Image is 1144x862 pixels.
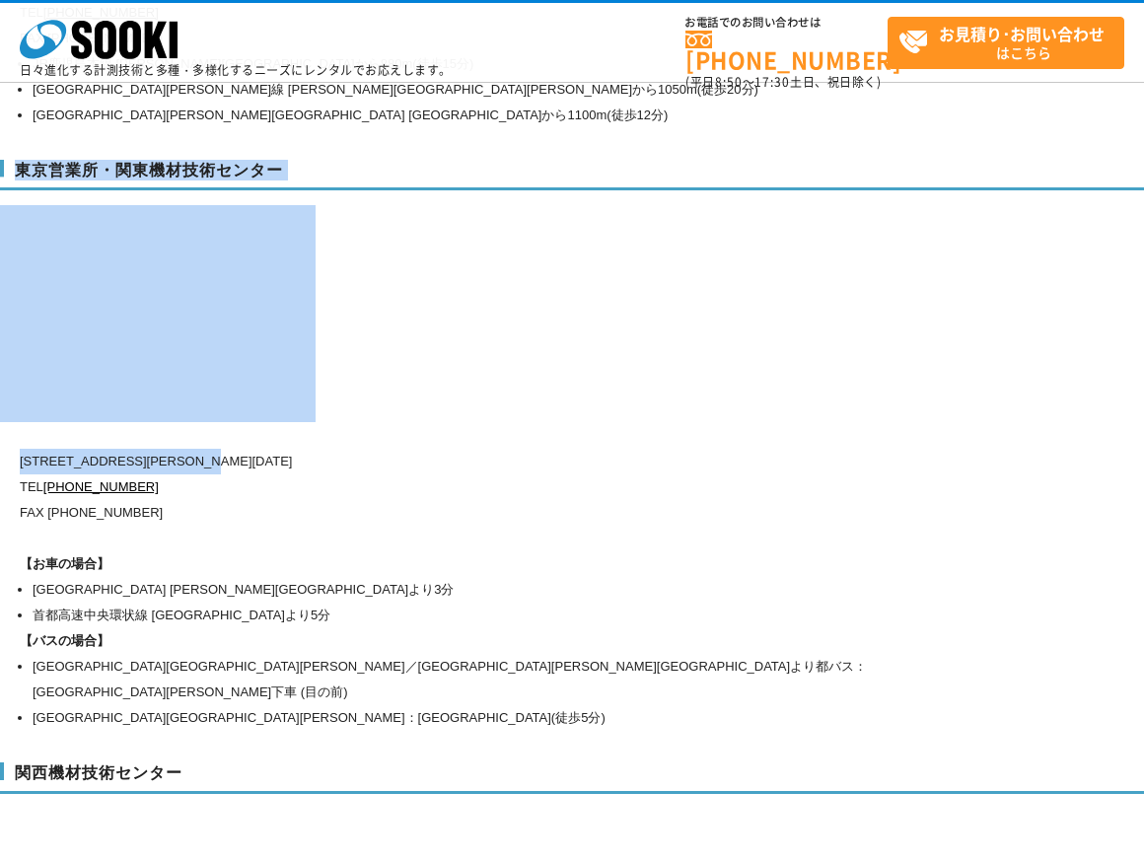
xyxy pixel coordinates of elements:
h1: 【お車の場合】 [20,551,966,577]
a: [PHONE_NUMBER] [43,479,159,494]
span: 8:50 [715,73,743,91]
p: FAX [PHONE_NUMBER] [20,500,966,526]
strong: お見積り･お問い合わせ [939,22,1105,45]
li: [GEOGRAPHIC_DATA] [PERSON_NAME][GEOGRAPHIC_DATA]より3分 [33,577,966,603]
p: TEL [20,474,966,500]
li: [GEOGRAPHIC_DATA][GEOGRAPHIC_DATA][PERSON_NAME]：[GEOGRAPHIC_DATA](徒歩5分) [33,705,966,731]
li: 首都高速中央環状線 [GEOGRAPHIC_DATA]より5分 [33,603,966,628]
span: はこちら [898,18,1123,67]
p: 日々進化する計測技術と多種・多様化するニーズにレンタルでお応えします。 [20,64,452,76]
p: [STREET_ADDRESS][PERSON_NAME][DATE] [20,449,966,474]
li: [GEOGRAPHIC_DATA][PERSON_NAME][GEOGRAPHIC_DATA] [GEOGRAPHIC_DATA]から1100m(徒歩12分) [33,103,966,128]
span: 17:30 [754,73,790,91]
a: [PHONE_NUMBER] [685,31,888,71]
h1: 【バスの場合】 [20,628,966,654]
li: [GEOGRAPHIC_DATA][GEOGRAPHIC_DATA][PERSON_NAME]／[GEOGRAPHIC_DATA][PERSON_NAME][GEOGRAPHIC_DATA]より... [33,654,966,705]
a: お見積り･お問い合わせはこちら [888,17,1124,69]
span: (平日 ～ 土日、祝日除く) [685,73,881,91]
span: お電話でのお問い合わせは [685,17,888,29]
